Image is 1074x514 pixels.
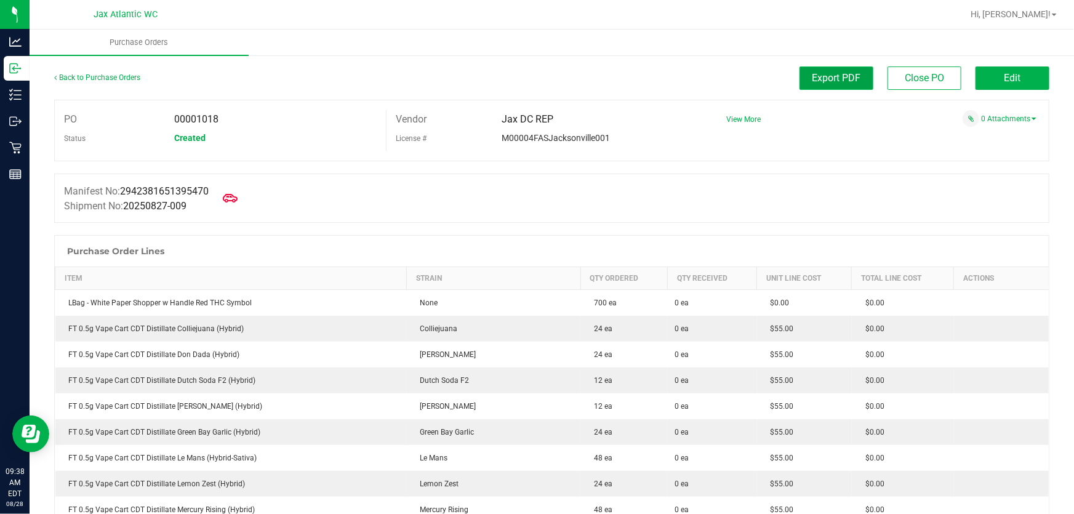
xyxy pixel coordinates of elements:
inline-svg: Reports [9,168,22,180]
span: Mercury Rising [414,505,468,514]
span: 0 ea [675,323,689,334]
span: $55.00 [764,402,794,411]
span: M00004FASJacksonville001 [502,133,610,143]
span: $0.00 [859,299,884,307]
span: 0 ea [675,478,689,489]
span: None [414,299,438,307]
label: License # [396,129,427,148]
span: $0.00 [764,299,790,307]
a: Back to Purchase Orders [54,73,140,82]
iframe: Resource center [12,416,49,452]
span: $0.00 [859,454,884,462]
span: 12 ea [588,402,612,411]
span: $0.00 [859,428,884,436]
span: Hi, [PERSON_NAME]! [971,9,1051,19]
div: FT 0.5g Vape Cart CDT Distillate Le Mans (Hybrid-Sativa) [63,452,399,464]
span: 700 ea [588,299,617,307]
span: Created [174,133,206,143]
span: Export PDF [812,72,861,84]
button: Export PDF [799,66,873,90]
span: $55.00 [764,480,794,488]
p: 09:38 AM EDT [6,466,24,499]
th: Qty Received [667,267,756,290]
span: 0 ea [675,452,689,464]
span: 12 ea [588,376,612,385]
label: Vendor [396,110,427,129]
span: 48 ea [588,505,612,514]
span: $0.00 [859,505,884,514]
th: Unit Line Cost [757,267,852,290]
span: $0.00 [859,480,884,488]
inline-svg: Analytics [9,36,22,48]
button: Edit [976,66,1049,90]
label: PO [64,110,77,129]
label: Shipment No: [64,199,186,214]
span: 24 ea [588,350,612,359]
span: 48 ea [588,454,612,462]
span: 0 ea [675,375,689,386]
span: Jax Atlantic WC [94,9,158,20]
span: 0 ea [675,427,689,438]
div: FT 0.5g Vape Cart CDT Distillate Don Dada (Hybrid) [63,349,399,360]
span: $0.00 [859,350,884,359]
div: FT 0.5g Vape Cart CDT Distillate Green Bay Garlic (Hybrid) [63,427,399,438]
span: 2942381651395470 [120,185,209,197]
span: 0 ea [675,401,689,412]
th: Item [55,267,407,290]
span: Colliejuana [414,324,457,333]
span: $55.00 [764,350,794,359]
span: 0 ea [675,349,689,360]
inline-svg: Inbound [9,62,22,74]
span: $0.00 [859,324,884,333]
a: 0 Attachments [981,114,1036,123]
span: Close PO [905,72,944,84]
span: Green Bay Garlic [414,428,474,436]
span: 20250827-009 [123,200,186,212]
span: Le Mans [414,454,447,462]
p: 08/28 [6,499,24,508]
span: $55.00 [764,376,794,385]
a: View More [727,115,761,124]
button: Close PO [888,66,961,90]
div: LBag - White Paper Shopper w Handle Red THC Symbol [63,297,399,308]
span: $55.00 [764,428,794,436]
inline-svg: Inventory [9,89,22,101]
span: 24 ea [588,480,612,488]
span: $55.00 [764,454,794,462]
inline-svg: Retail [9,142,22,154]
th: Qty Ordered [580,267,667,290]
span: Dutch Soda F2 [414,376,469,385]
span: 24 ea [588,428,612,436]
th: Actions [954,267,1049,290]
th: Strain [406,267,580,290]
span: Attach a document [963,110,979,127]
span: $55.00 [764,505,794,514]
span: 00001018 [174,113,218,125]
span: $0.00 [859,376,884,385]
span: Jax DC REP [502,113,553,125]
span: Lemon Zest [414,480,459,488]
div: FT 0.5g Vape Cart CDT Distillate Colliejuana (Hybrid) [63,323,399,334]
span: Purchase Orders [93,37,185,48]
div: FT 0.5g Vape Cart CDT Distillate Dutch Soda F2 (Hybrid) [63,375,399,386]
th: Total Line Cost [852,267,954,290]
label: Manifest No: [64,184,209,199]
span: 0 ea [675,297,689,308]
span: $0.00 [859,402,884,411]
div: FT 0.5g Vape Cart CDT Distillate Lemon Zest (Hybrid) [63,478,399,489]
inline-svg: Outbound [9,115,22,127]
span: 24 ea [588,324,612,333]
span: Edit [1004,72,1021,84]
div: FT 0.5g Vape Cart CDT Distillate [PERSON_NAME] (Hybrid) [63,401,399,412]
h1: Purchase Order Lines [67,246,164,256]
span: [PERSON_NAME] [414,350,476,359]
span: $55.00 [764,324,794,333]
label: Status [64,129,86,148]
span: Mark as Arrived [218,186,242,211]
span: [PERSON_NAME] [414,402,476,411]
a: Purchase Orders [30,30,249,55]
